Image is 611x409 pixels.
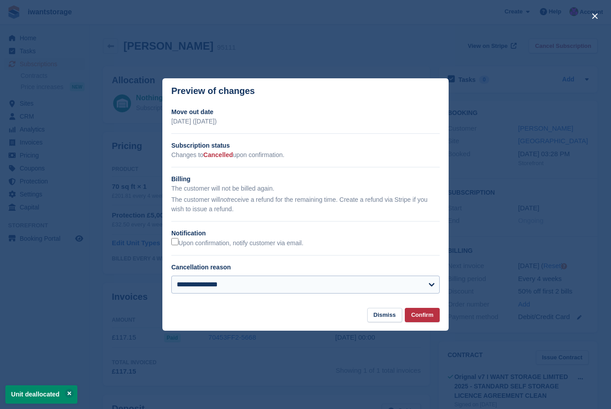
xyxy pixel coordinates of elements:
h2: Move out date [171,107,440,117]
p: Unit deallocated [5,385,77,404]
p: Changes to upon confirmation. [171,150,440,160]
input: Upon confirmation, notify customer via email. [171,238,178,245]
em: not [220,196,229,203]
label: Cancellation reason [171,264,231,271]
button: Confirm [405,308,440,323]
p: [DATE] ([DATE]) [171,117,440,126]
p: The customer will receive a refund for the remaining time. Create a refund via Stripe if you wish... [171,195,440,214]
button: Dismiss [367,308,402,323]
h2: Subscription status [171,141,440,150]
span: Cancelled [204,151,233,158]
h2: Billing [171,175,440,184]
button: close [588,9,602,23]
label: Upon confirmation, notify customer via email. [171,238,303,247]
h2: Notification [171,229,440,238]
p: The customer will not be billed again. [171,184,440,193]
p: Preview of changes [171,86,255,96]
